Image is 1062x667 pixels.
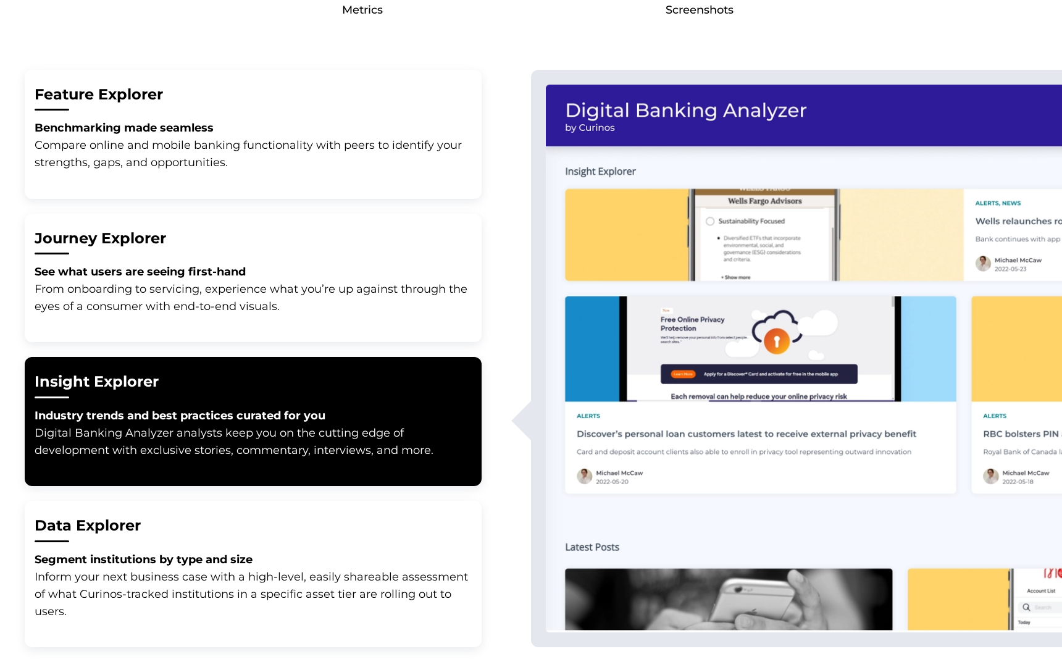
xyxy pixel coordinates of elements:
h2: Data Explorer [35,516,472,536]
button: Journey ExplorerSee what users are seeing first-hand From onboarding to servicing, experience wha... [25,214,482,343]
p: Digital Banking Analyzer analysts keep you on the cutting edge of development with exclusive stor... [35,407,472,459]
button: Feature ExplorerBenchmarking made seamless Compare online and mobile banking functionality with p... [25,70,482,199]
h2: Journey Explorer [35,229,472,249]
div: Metrics [342,1,383,20]
strong: Segment institutions by type and size [35,553,253,566]
h2: Insight Explorer [35,372,472,392]
button: Insight ExplorerIndustry trends and best practices curated for youDigital Banking Analyzer analys... [25,357,482,486]
strong: Benchmarking made seamless [35,121,214,135]
strong: Industry trends and best practices curated for you [35,409,325,422]
strong: See what users are seeing first-hand [35,265,246,279]
button: Data ExplorerSegment institutions by type and sizeInform your next business case with a high-leve... [25,501,482,647]
div: Screenshots [666,1,734,20]
p: Compare online and mobile banking functionality with peers to identify your strengths, gaps, and ... [35,136,472,171]
h2: Feature Explorer [35,85,472,105]
p: Inform your next business case with a high-level, easily shareable assessment of what Curinos-tra... [35,551,472,620]
p: From onboarding to servicing, experience what you’re up against through the eyes of a consumer wi... [35,263,472,315]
